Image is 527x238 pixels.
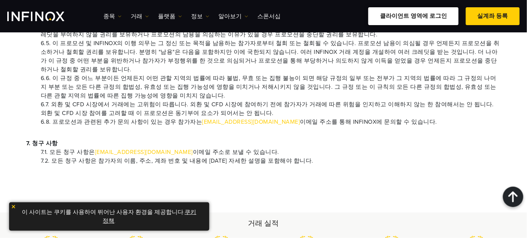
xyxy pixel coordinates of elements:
[41,100,501,118] li: 6.7. 외환 및 CFD 시장에서 거래에는 고위험이 따릅니다. 외환 및 CFD 시장에 참여하기 전에 참가자가 거래에 따른 위험을 인지하고 이해하지 않는 한 참여해서는 안 됩니...
[41,74,501,100] li: 6.6. 이 규정 중 어느 부분이든 언제든지 어떤 관할 지역의 법률에 따라 불법, 무효 또는 집행 불능이 되면 해당 규정의 일부 또는 전부가 그 지역의 법률에 따라 그 규정의...
[103,12,122,21] a: 종목
[7,12,82,21] a: INFINOX Logo
[191,12,209,21] a: 정보
[41,156,501,165] li: 7.2. 모든 청구 사항은 참가자의 이름, 주소, 계좌 번호 및 내용에 [DATE] 자세한 설명을 포함해야 합니다.
[466,7,520,25] a: 실계좌 등록
[131,12,149,21] a: 거래
[13,206,206,227] p: 이 사이트는 쿠키를 사용하여 뛰어난 사용자 환경을 제공합니다. .
[158,12,182,21] a: 플랫폼
[41,148,501,156] li: 7.1. 모든 청구 사항은 이메일 주소로 보낼 수 있습니다.
[41,39,501,74] li: 6.5. 이 프로모션 및 INFINOX의 이행 의무는 그 정신 또는 목적을 남용하는 참가자로부터 철회 또는 철회될 수 있습니다. 프로모션 남용이 의심될 경우 언제든지 프로모션...
[11,204,16,209] img: yellow close icon
[26,139,501,148] p: 7. 청구 사항
[41,118,501,126] li: 6.8. 프로모션과 관련된 추가 문의 사항이 있는 경우 참가자는 이메일 주소를 통해 INFINOX에 문의할 수 있습니다.
[257,12,281,21] a: 스폰서십
[95,148,193,156] a: [EMAIL_ADDRESS][DOMAIN_NAME]
[218,12,248,21] a: 알아보기
[202,118,300,126] a: [EMAIL_ADDRESS][DOMAIN_NAME]
[368,7,459,25] a: 클라이언트 영역에 로그인
[9,218,518,229] h2: 거래 실적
